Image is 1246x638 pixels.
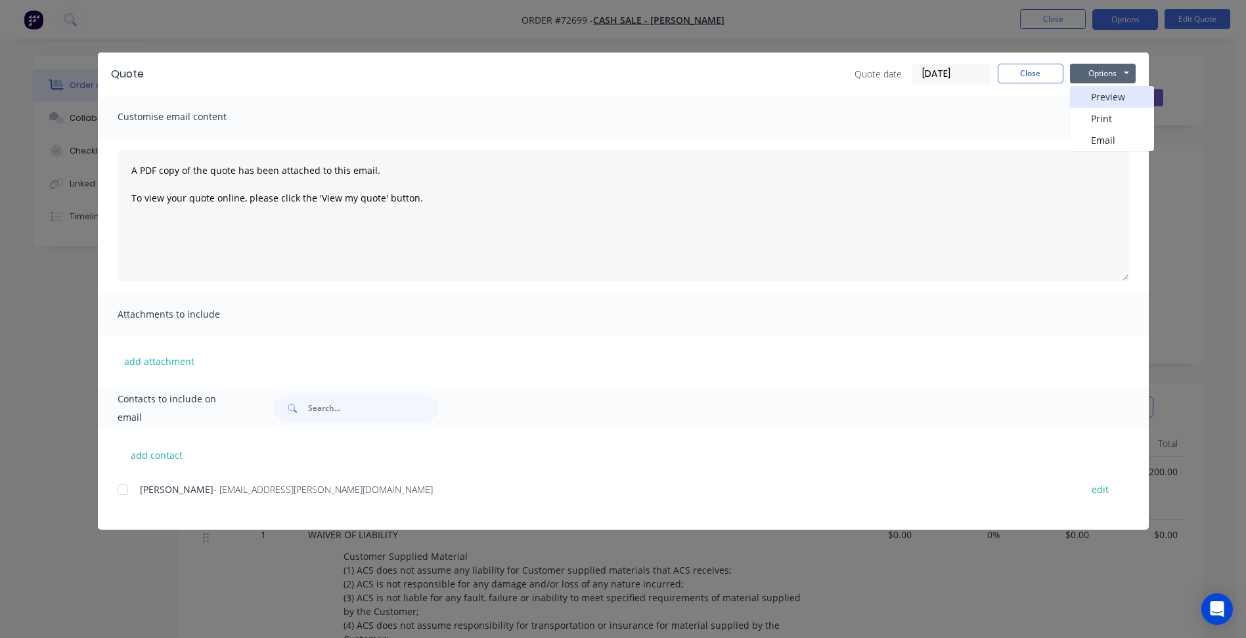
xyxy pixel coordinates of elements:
[1070,86,1154,108] button: Preview
[855,67,902,81] span: Quote date
[118,445,196,465] button: add contact
[140,483,213,496] span: [PERSON_NAME]
[1070,64,1136,83] button: Options
[118,351,201,371] button: add attachment
[118,390,242,427] span: Contacts to include on email
[213,483,433,496] span: - [EMAIL_ADDRESS][PERSON_NAME][DOMAIN_NAME]
[111,66,144,82] div: Quote
[118,150,1129,281] textarea: A PDF copy of the quote has been attached to this email. To view your quote online, please click ...
[1084,480,1117,498] button: edit
[998,64,1063,83] button: Close
[1201,593,1233,625] div: Open Intercom Messenger
[1070,129,1154,151] button: Email
[308,395,438,421] input: Search...
[118,108,262,126] span: Customise email content
[1070,108,1154,129] button: Print
[118,305,262,324] span: Attachments to include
